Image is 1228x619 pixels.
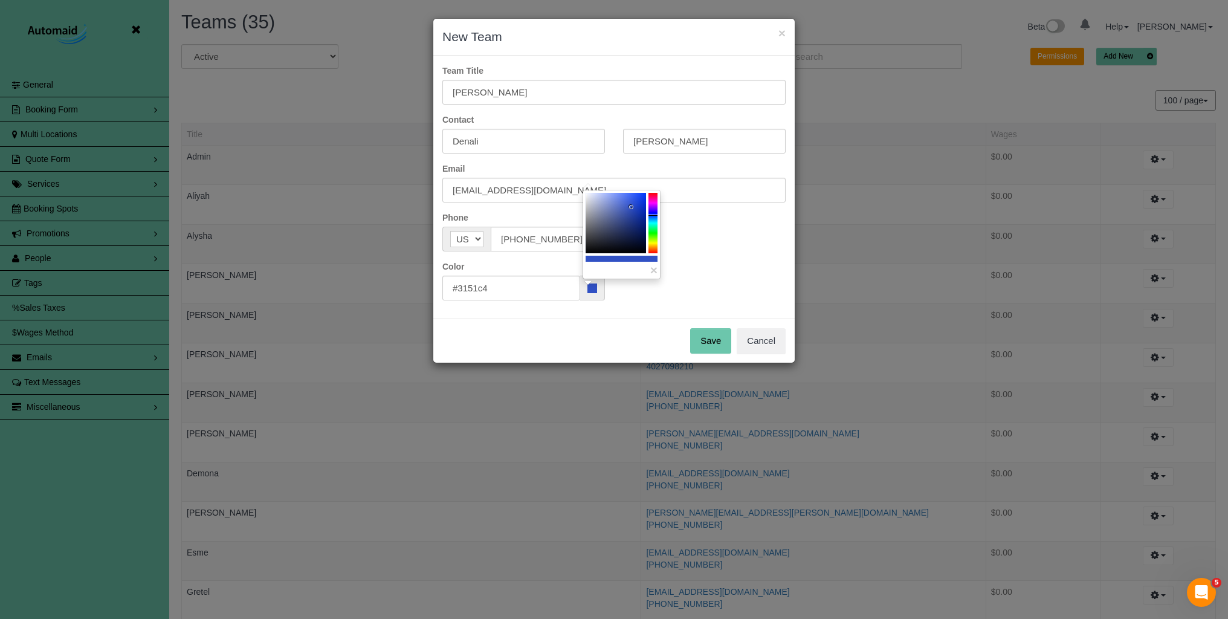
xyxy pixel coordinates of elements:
[442,129,605,154] input: First Name
[1212,578,1221,588] span: 5
[623,129,786,154] input: Last Name
[442,28,786,46] h3: New Team
[442,261,465,273] label: Color
[433,19,795,363] sui-modal: New Team
[650,264,658,276] button: ×
[491,227,605,251] input: Phone
[737,328,786,354] button: Cancel
[690,328,731,354] button: Save
[442,65,483,77] label: Team Title
[778,27,786,39] button: ×
[442,212,468,224] label: Phone
[442,114,474,126] label: Contact
[1187,578,1216,607] iframe: Intercom live chat
[442,163,465,175] label: Email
